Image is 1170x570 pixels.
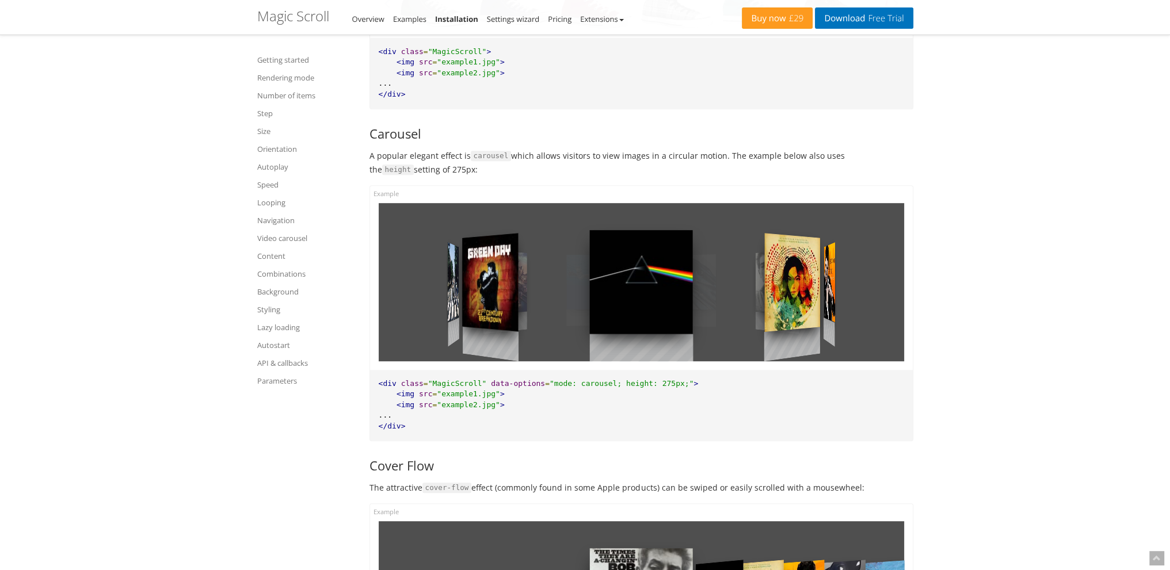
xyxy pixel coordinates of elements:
span: <img [397,400,414,409]
span: Free Trial [865,14,904,23]
span: </div> [379,422,406,430]
code: height [382,165,414,175]
span: src [419,58,432,66]
a: Settings wizard [487,14,540,24]
span: > [693,379,698,388]
span: £29 [786,14,804,23]
a: Parameters [257,374,355,388]
span: > [500,389,505,398]
a: API & callbacks [257,356,355,370]
code: carousel [471,151,512,161]
a: Number of items [257,89,355,102]
a: Step [257,106,355,120]
span: > [486,47,491,56]
span: </div> [379,90,406,98]
p: A popular elegant effect is which allows visitors to view images in a circular motion. The exampl... [369,149,913,177]
a: Extensions [580,14,623,24]
span: = [432,58,437,66]
span: <img [397,68,414,77]
span: "example1.jpg" [437,58,500,66]
h1: Magic Scroll [257,9,329,24]
span: ... [379,79,392,87]
span: "example2.jpg" [437,68,500,77]
h3: Cover Flow [369,458,913,472]
span: class [401,379,424,388]
a: Video carousel [257,231,355,245]
a: Examples [393,14,426,24]
span: = [545,379,550,388]
a: Size [257,124,355,138]
a: Overview [352,14,384,24]
a: Looping [257,196,355,209]
a: DownloadFree Trial [815,7,913,29]
span: = [424,379,428,388]
a: Getting started [257,53,355,67]
a: Pricing [548,14,571,24]
span: = [432,68,437,77]
span: > [500,58,505,66]
span: "mode: carousel; height: 275px;" [550,379,693,388]
span: "MagicScroll" [428,47,487,56]
a: Installation [435,14,478,24]
span: > [500,68,505,77]
h3: Carousel [369,127,913,140]
span: <img [397,58,414,66]
a: Lazy loading [257,320,355,334]
span: "example2.jpg" [437,400,500,409]
span: > [500,400,505,409]
a: Rendering mode [257,71,355,85]
a: Navigation [257,213,355,227]
code: cover-flow [422,483,472,493]
span: ... [379,411,392,419]
span: <img [397,389,414,398]
a: Combinations [257,267,355,281]
a: Autostart [257,338,355,352]
span: "MagicScroll" [428,379,487,388]
a: Styling [257,303,355,316]
a: Content [257,249,355,263]
span: "example1.jpg" [437,389,500,398]
p: The attractive effect (commonly found in some Apple products) can be swiped or easily scrolled wi... [369,481,913,495]
span: <div [379,47,397,56]
span: data-options [491,379,545,388]
a: Background [257,285,355,299]
span: <div [379,379,397,388]
span: = [432,389,437,398]
span: = [424,47,428,56]
a: Orientation [257,142,355,156]
span: class [401,47,424,56]
span: src [419,389,432,398]
span: src [419,68,432,77]
span: = [432,400,437,409]
a: Buy now£29 [742,7,813,29]
span: src [419,400,432,409]
a: Speed [257,178,355,192]
a: Autoplay [257,160,355,174]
